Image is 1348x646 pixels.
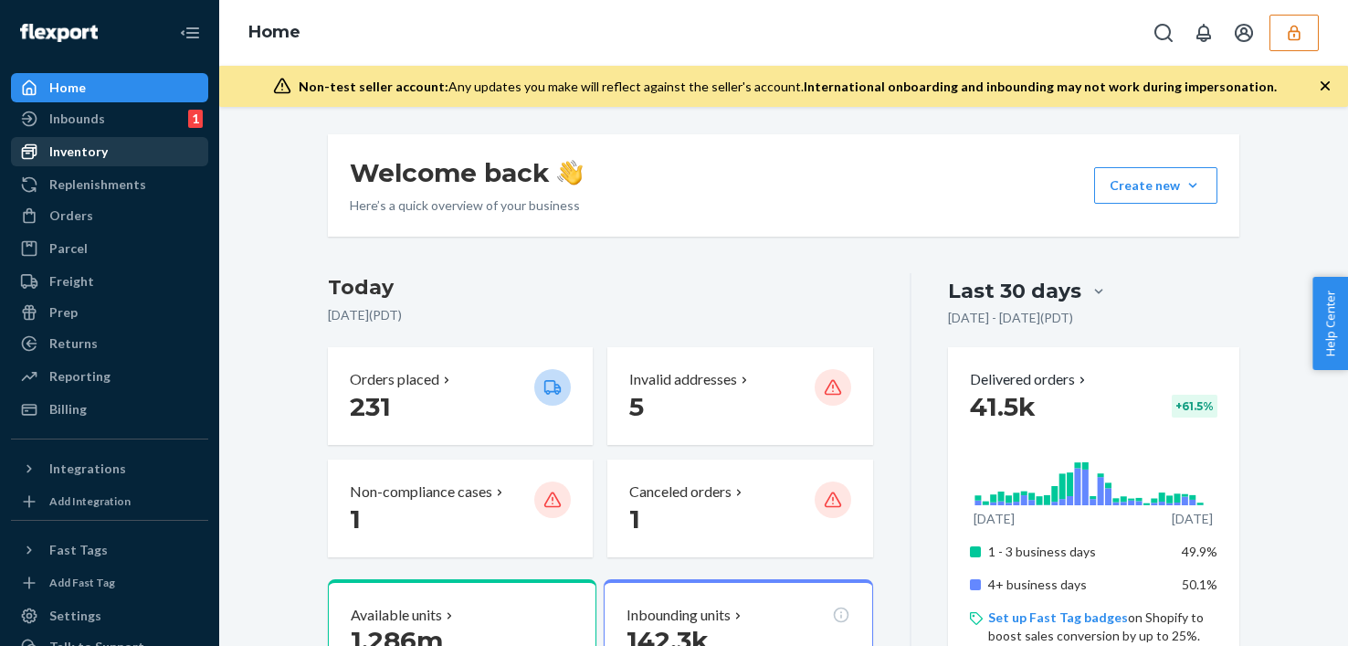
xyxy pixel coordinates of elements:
div: Returns [49,334,98,353]
a: Inventory [11,137,208,166]
div: Reporting [49,367,111,386]
p: on Shopify to boost sales conversion by up to 25%. [988,609,1217,645]
div: Inventory [49,143,108,161]
button: Invalid addresses 5 [607,347,872,445]
a: Prep [11,298,208,327]
p: [DATE] - [DATE] ( PDT ) [948,309,1073,327]
a: Parcel [11,234,208,263]
span: International onboarding and inbounding may not work during impersonation. [804,79,1277,94]
span: Support [15,13,80,29]
div: Any updates you make will reflect against the seller's account. [299,78,1277,96]
p: Orders placed [350,369,439,390]
div: Freight [49,272,94,291]
p: Available units [351,605,442,626]
a: Home [11,73,208,102]
div: Last 30 days [948,277,1081,305]
img: hand-wave emoji [557,160,583,185]
button: Orders placed 231 [328,347,593,445]
p: Inbounding units [627,605,731,626]
p: [DATE] ( PDT ) [328,306,873,324]
div: Parcel [49,239,88,258]
a: Orders [11,201,208,230]
p: Canceled orders [629,482,732,503]
div: Prep [49,303,78,322]
a: Add Integration [11,491,208,513]
button: Delivered orders [970,369,1090,390]
p: 4+ business days [988,576,1168,594]
div: Home [49,79,86,97]
a: Settings [11,601,208,630]
span: 231 [350,391,391,422]
button: Create new [1094,167,1217,204]
h1: Welcome back [350,156,583,189]
span: 41.5k [970,391,1036,422]
div: Settings [49,607,101,625]
button: Help Center [1312,277,1348,370]
span: 1 [350,503,361,535]
span: 1 [629,503,640,535]
p: [DATE] [1172,510,1213,528]
span: 5 [629,391,644,422]
p: Non-compliance cases [350,482,492,503]
h3: Today [328,273,873,302]
div: Replenishments [49,175,146,194]
div: Orders [49,207,93,225]
div: Integrations [49,460,126,478]
div: + 61.5 % [1172,395,1217,418]
div: 1 [188,110,203,128]
button: Non-compliance cases 1 [328,460,593,557]
span: 49.9% [1182,544,1217,559]
button: Open notifications [1185,15,1222,51]
span: 50.1% [1182,577,1217,592]
a: Reporting [11,362,208,391]
p: Invalid addresses [629,369,737,390]
a: Set up Fast Tag badges [988,609,1128,625]
button: Integrations [11,454,208,483]
a: Add Fast Tag [11,572,208,594]
img: Flexport logo [20,24,98,42]
a: Replenishments [11,170,208,199]
a: Returns [11,329,208,358]
button: Open Search Box [1145,15,1182,51]
div: Inbounds [49,110,105,128]
div: Add Integration [49,493,131,509]
div: Fast Tags [49,541,108,559]
a: Home [248,22,300,42]
p: [DATE] [974,510,1015,528]
div: Add Fast Tag [49,575,115,590]
button: Open account menu [1226,15,1262,51]
button: Fast Tags [11,535,208,565]
a: Freight [11,267,208,296]
ol: breadcrumbs [234,6,315,59]
button: Close Navigation [172,15,208,51]
a: Billing [11,395,208,424]
a: Inbounds1 [11,104,208,133]
p: Here’s a quick overview of your business [350,196,583,215]
div: Billing [49,400,87,418]
button: Canceled orders 1 [607,460,872,557]
p: 1 - 3 business days [988,543,1168,561]
span: Non-test seller account: [299,79,448,94]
